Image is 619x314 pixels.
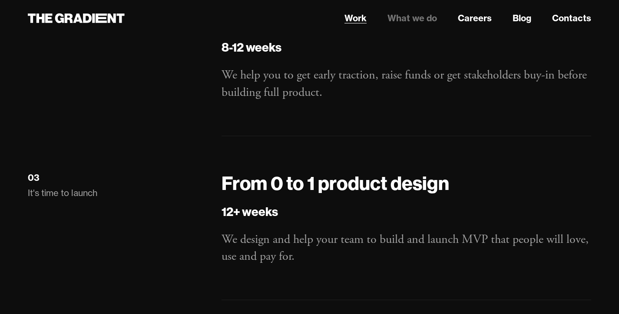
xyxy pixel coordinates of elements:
p: We design and help your team to build and launch MVP that people will love, use and pay for. [222,231,591,265]
a: What we do [387,12,437,25]
a: Contacts [552,12,591,25]
a: Blog [513,12,531,25]
p: We help you to get early traction, raise funds or get stakeholders buy-in before building full pr... [222,67,591,101]
a: Careers [458,12,492,25]
div: 03 [28,172,40,183]
a: Work [344,12,367,25]
h4: From 0 to 1 product design [222,171,591,196]
h5: 12+ weeks [222,203,591,221]
p: It's time to launch [28,187,204,199]
h5: 8-12 weeks [222,38,591,56]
